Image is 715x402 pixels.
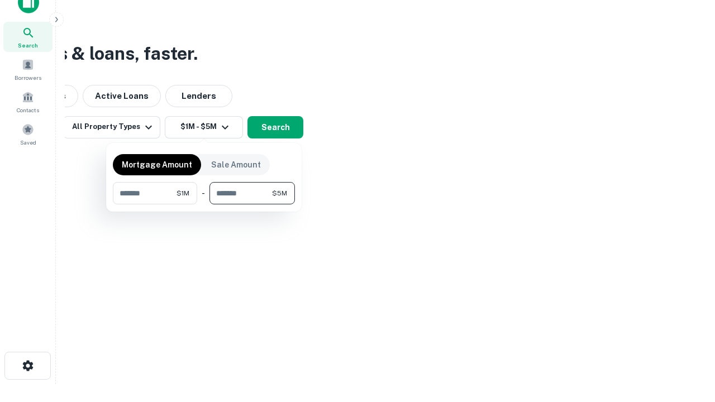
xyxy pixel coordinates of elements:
[211,159,261,171] p: Sale Amount
[202,182,205,204] div: -
[122,159,192,171] p: Mortgage Amount
[659,313,715,366] iframe: Chat Widget
[177,188,189,198] span: $1M
[272,188,287,198] span: $5M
